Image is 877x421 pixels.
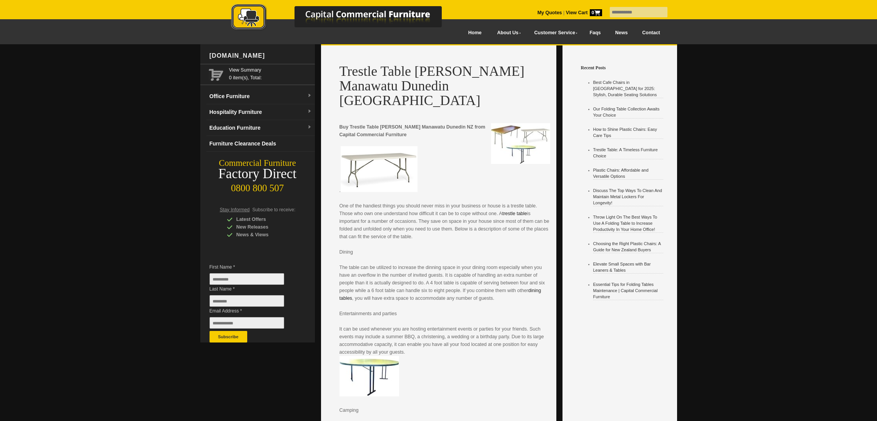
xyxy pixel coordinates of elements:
span: Last Name * [210,285,296,293]
a: Elevate Small Spaces with Bar Leaners & Tables [593,262,651,272]
a: trestle table [502,211,527,216]
a: Choosing the Right Plastic Chairs: A Guide for New Zealand Buyers [593,241,661,252]
a: Discuss The Top Ways To Clean And Maintain Metal Lockers For Longevity! [593,188,662,205]
input: Last Name * [210,295,284,307]
h1: Trestle Table [PERSON_NAME] Manawatu Dunedin [GEOGRAPHIC_DATA] [339,64,550,108]
a: Hospitality Furnituredropdown [206,104,315,120]
span: First Name * [210,263,296,271]
span: 0 item(s), Total: [229,66,312,80]
a: Capital Commercial Furniture Logo [210,4,479,34]
div: Factory Direct [200,169,315,179]
img: Trestle Table Hamilton [341,146,418,192]
a: My Quotes [538,10,562,15]
a: Plastic Chairs: Affordable and Versatile Options [593,168,649,179]
a: Education Furnituredropdown [206,120,315,136]
button: Subscribe [210,331,247,342]
img: dropdown [307,109,312,114]
a: View Summary [229,66,312,74]
h4: Recent Posts [581,64,671,72]
img: dropdown [307,94,312,98]
img: Buy Trestle Table Hamilton Manawatu Dunedin NZ [491,123,550,164]
img: dropdown [307,125,312,130]
div: 0800 800 507 [200,179,315,194]
img: Capital Commercial Furniture Logo [210,4,479,32]
div: New Releases [227,223,300,231]
a: Contact [635,24,667,42]
div: News & Views [227,231,300,239]
span: Email Address * [210,307,296,315]
a: Faqs [582,24,608,42]
a: Customer Service [526,24,582,42]
img: Trestle Table Manawatu [339,356,399,396]
a: Throw Light On The Best Ways To Use A Folding Table to Increase Productivity In Your Home Office! [593,215,657,232]
a: Office Furnituredropdown [206,89,315,104]
div: Commercial Furniture [200,158,315,169]
strong: Buy Trestle Table [PERSON_NAME] Manawatu Dunedin NZ from Capital Commercial Furniture [339,124,486,137]
a: About Us [489,24,526,42]
input: First Name * [210,273,284,285]
div: [DOMAIN_NAME] [206,44,315,67]
span: Subscribe to receive: [252,207,295,212]
span: 0 [590,9,602,16]
a: Furniture Clearance Deals [206,136,315,152]
a: Best Cafe Chairs in [GEOGRAPHIC_DATA] for 2025: Stylish, Durable Seating Solutions [593,80,657,97]
a: Our Folding Table Collection Awaits Your Choice [593,107,660,117]
a: Essential Tips for Folding Tables Maintenance | Capital Commercial Furniture [593,282,658,299]
a: View Cart0 [564,10,602,15]
a: How to Shine Plastic Chairs: Easy Care Tips [593,127,657,138]
a: News [608,24,635,42]
a: Trestle Table: A Timeless Furniture Choice [593,147,658,158]
div: Latest Offers [227,216,300,223]
strong: View Cart [566,10,602,15]
span: Stay Informed [220,207,250,212]
input: Email Address * [210,317,284,329]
